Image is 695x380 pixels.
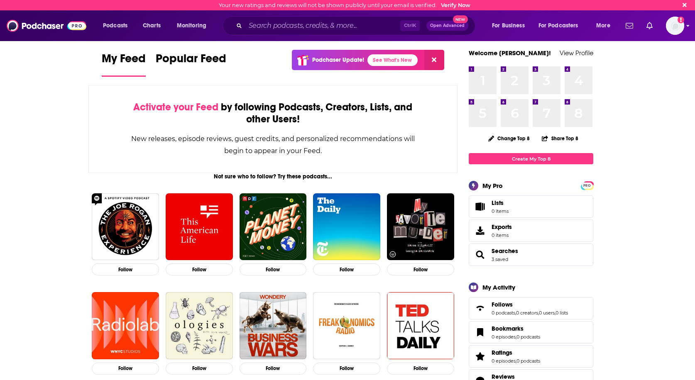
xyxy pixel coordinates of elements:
[582,183,592,189] span: PRO
[555,310,556,316] span: ,
[426,21,468,31] button: Open AdvancedNew
[556,310,568,316] a: 0 lists
[492,325,524,332] span: Bookmarks
[453,15,468,23] span: New
[92,193,159,261] img: The Joe Rogan Experience
[469,219,593,242] a: Exports
[472,249,488,261] a: Searches
[313,263,380,275] button: Follow
[387,193,454,261] img: My Favorite Murder with Karen Kilgariff and Georgia Hardstark
[516,358,540,364] a: 0 podcasts
[469,49,551,57] a: Welcome [PERSON_NAME]!
[97,19,138,32] button: open menu
[492,208,509,214] span: 0 items
[541,130,579,146] button: Share Top 8
[133,101,218,113] span: Activate your Feed
[88,173,458,180] div: Not sure who to follow? Try these podcasts...
[387,263,454,275] button: Follow
[240,363,307,375] button: Follow
[492,223,512,231] span: Exports
[166,292,233,359] img: Ologies with Alie Ward
[533,19,590,32] button: open menu
[516,334,540,340] a: 0 podcasts
[240,292,307,359] img: Business Wars
[483,133,535,144] button: Change Top 8
[472,351,488,362] a: Ratings
[482,283,515,291] div: My Activity
[472,302,488,314] a: Follows
[7,18,86,34] img: Podchaser - Follow, Share and Rate Podcasts
[492,310,515,316] a: 0 podcasts
[400,20,420,31] span: Ctrl K
[312,56,364,63] p: Podchaser Update!
[469,244,593,266] span: Searches
[492,325,540,332] a: Bookmarks
[156,51,226,77] a: Popular Feed
[92,292,159,359] img: Radiolab
[590,19,621,32] button: open menu
[171,19,217,32] button: open menu
[492,20,525,32] span: For Business
[678,17,684,23] svg: Email not verified
[472,225,488,236] span: Exports
[177,20,206,32] span: Monitoring
[492,247,518,255] a: Searches
[130,133,416,157] div: New releases, episode reviews, guest credits, and personalized recommendations will begin to appe...
[441,2,470,8] a: Verify Now
[492,301,513,308] span: Follows
[538,310,539,316] span: ,
[582,182,592,188] a: PRO
[492,334,516,340] a: 0 episodes
[313,193,380,261] img: The Daily
[92,263,159,275] button: Follow
[469,195,593,218] a: Lists
[240,263,307,275] button: Follow
[102,51,146,77] a: My Feed
[492,301,568,308] a: Follows
[130,101,416,125] div: by following Podcasts, Creators, Lists, and other Users!
[492,199,509,207] span: Lists
[245,19,400,32] input: Search podcasts, credits, & more...
[219,2,470,8] div: Your new ratings and reviews will not be shown publicly until your email is verified.
[387,292,454,359] img: TED Talks Daily
[492,349,512,356] span: Ratings
[492,256,508,262] a: 3 saved
[313,292,380,359] a: Freakonomics Radio
[102,51,146,71] span: My Feed
[486,19,535,32] button: open menu
[515,310,516,316] span: ,
[492,358,516,364] a: 0 episodes
[137,19,166,32] a: Charts
[643,19,656,33] a: Show notifications dropdown
[492,349,540,356] a: Ratings
[469,321,593,343] span: Bookmarks
[538,20,578,32] span: For Podcasters
[230,16,483,35] div: Search podcasts, credits, & more...
[622,19,636,33] a: Show notifications dropdown
[166,263,233,275] button: Follow
[482,182,503,190] div: My Pro
[560,49,593,57] a: View Profile
[143,20,161,32] span: Charts
[516,358,516,364] span: ,
[240,193,307,261] img: Planet Money
[539,310,555,316] a: 0 users
[367,54,418,66] a: See What's New
[492,232,512,238] span: 0 items
[313,363,380,375] button: Follow
[156,51,226,71] span: Popular Feed
[166,193,233,261] img: This American Life
[596,20,610,32] span: More
[166,363,233,375] button: Follow
[103,20,127,32] span: Podcasts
